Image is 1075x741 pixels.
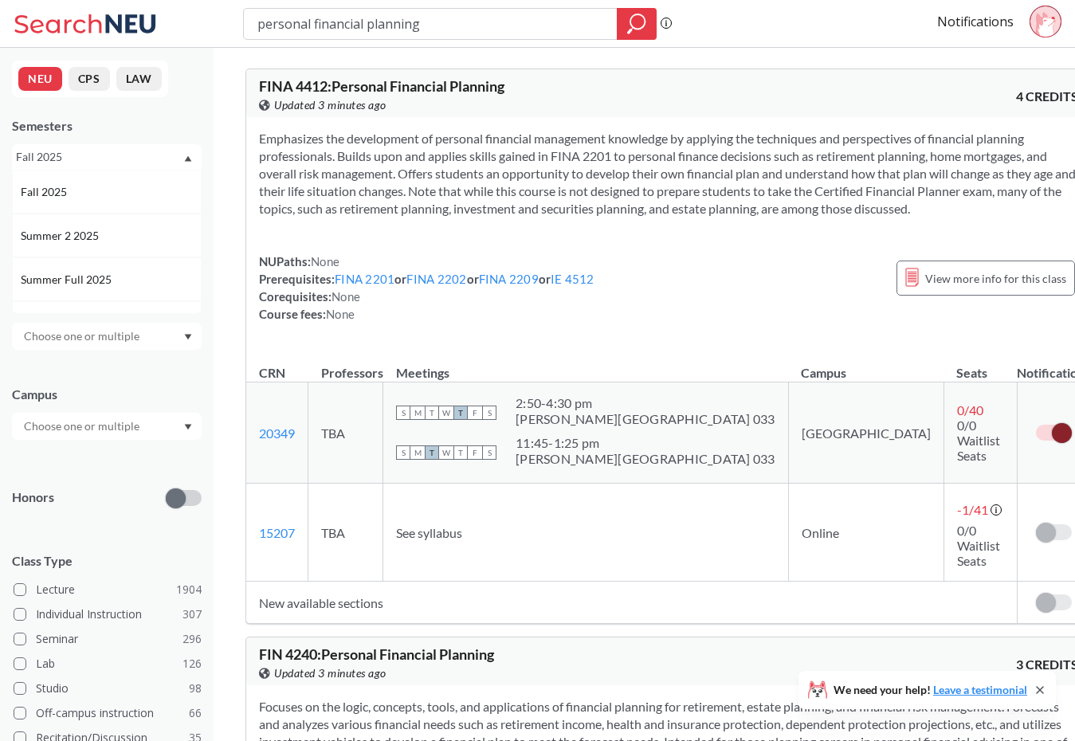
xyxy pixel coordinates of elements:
[12,117,202,135] div: Semesters
[189,680,202,697] span: 98
[468,445,482,460] span: F
[516,395,775,411] div: 2:50 - 4:30 pm
[259,645,494,663] span: FIN 4240 : Personal Financial Planning
[788,484,944,582] td: Online
[308,382,383,484] td: TBA
[326,307,355,321] span: None
[16,327,150,346] input: Choose one or multiple
[834,684,1027,696] span: We need your help!
[12,144,202,170] div: Fall 2025Dropdown arrowFall 2025Summer 2 2025Summer Full 2025Summer 1 2025Spring 2025Fall 2024Sum...
[14,703,202,723] label: Off-campus instruction
[516,435,775,451] div: 11:45 - 1:25 pm
[182,606,202,623] span: 307
[14,579,202,600] label: Lecture
[12,323,202,350] div: Dropdown arrow
[308,484,383,582] td: TBA
[21,227,102,245] span: Summer 2 2025
[957,502,988,517] span: -1 / 41
[176,581,202,598] span: 1904
[259,525,295,540] a: 15207
[406,272,466,286] a: FINA 2202
[425,406,439,420] span: T
[453,406,468,420] span: T
[12,488,54,507] p: Honors
[12,552,202,570] span: Class Type
[182,630,202,648] span: 296
[14,678,202,699] label: Studio
[957,523,1000,568] span: 0/0 Waitlist Seats
[12,386,202,403] div: Campus
[627,13,646,35] svg: magnifying glass
[14,629,202,649] label: Seminar
[259,425,295,441] a: 20349
[453,445,468,460] span: T
[788,382,944,484] td: [GEOGRAPHIC_DATA]
[332,289,360,304] span: None
[439,406,453,420] span: W
[308,348,383,382] th: Professors
[21,183,70,201] span: Fall 2025
[957,402,983,418] span: 0 / 40
[482,445,496,460] span: S
[259,364,285,382] div: CRN
[396,406,410,420] span: S
[788,348,944,382] th: Campus
[468,406,482,420] span: F
[259,253,594,323] div: NUPaths: Prerequisites: or or or Corequisites: Course fees:
[957,418,1000,463] span: 0/0 Waitlist Seats
[425,445,439,460] span: T
[516,451,775,467] div: [PERSON_NAME][GEOGRAPHIC_DATA] 033
[410,445,425,460] span: M
[182,655,202,672] span: 126
[18,67,62,91] button: NEU
[551,272,594,286] a: IE 4512
[925,269,1066,288] span: View more info for this class
[16,148,182,166] div: Fall 2025
[516,411,775,427] div: [PERSON_NAME][GEOGRAPHIC_DATA] 033
[14,653,202,674] label: Lab
[396,525,462,540] span: See syllabus
[16,417,150,436] input: Choose one or multiple
[184,334,192,340] svg: Dropdown arrow
[21,271,115,288] span: Summer Full 2025
[184,424,192,430] svg: Dropdown arrow
[246,582,1017,624] td: New available sections
[189,704,202,722] span: 66
[617,8,657,40] div: magnifying glass
[933,683,1027,696] a: Leave a testimonial
[69,67,110,91] button: CPS
[383,348,789,382] th: Meetings
[482,406,496,420] span: S
[184,155,192,162] svg: Dropdown arrow
[479,272,539,286] a: FINA 2209
[274,665,386,682] span: Updated 3 minutes ago
[439,445,453,460] span: W
[256,10,606,37] input: Class, professor, course number, "phrase"
[14,604,202,625] label: Individual Instruction
[116,67,162,91] button: LAW
[396,445,410,460] span: S
[335,272,394,286] a: FINA 2201
[937,13,1014,30] a: Notifications
[12,413,202,440] div: Dropdown arrow
[311,254,339,269] span: None
[274,96,386,114] span: Updated 3 minutes ago
[410,406,425,420] span: M
[944,348,1017,382] th: Seats
[259,77,504,95] span: FINA 4412 : Personal Financial Planning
